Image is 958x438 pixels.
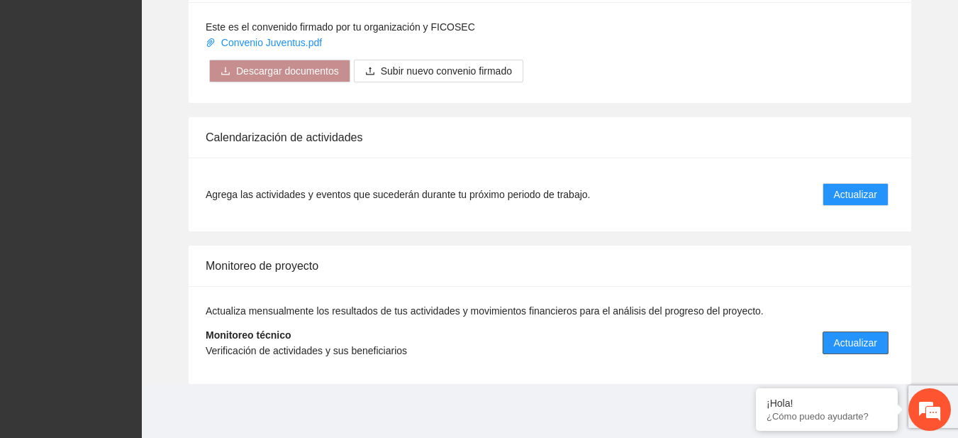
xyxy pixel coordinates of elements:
span: Verificación de actividades y sus beneficiarios [206,345,407,356]
strong: Monitoreo técnico [206,329,291,341]
span: download [221,66,230,77]
span: Descargar documentos [236,63,339,79]
button: Actualizar [823,332,889,354]
span: Actualizar [834,335,877,351]
span: Subir nuevo convenio firmado [381,63,512,79]
span: Agrega las actividades y eventos que sucederán durante tu próximo periodo de trabajo. [206,187,590,202]
p: ¿Cómo puedo ayudarte? [767,411,887,422]
div: Monitoreo de proyecto [206,246,894,286]
textarea: Escriba su mensaje y pulse “Intro” [7,289,270,339]
button: Actualizar [823,183,889,206]
button: uploadSubir nuevo convenio firmado [354,60,523,82]
span: Este es el convenido firmado por tu organización y FICOSEC [206,21,475,33]
span: Estamos en línea. [82,140,196,283]
span: upload [365,66,375,77]
div: Minimizar ventana de chat en vivo [233,7,267,41]
div: Calendarización de actividades [206,117,894,158]
span: Actualiza mensualmente los resultados de tus actividades y movimientos financieros para el anális... [206,305,764,317]
div: ¡Hola! [767,398,887,409]
span: Actualizar [834,187,877,202]
span: paper-clip [206,38,216,48]
span: uploadSubir nuevo convenio firmado [354,65,523,77]
div: Chatee con nosotros ahora [74,72,238,91]
a: Convenio Juventus.pdf [206,37,325,48]
button: downloadDescargar documentos [209,60,350,82]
